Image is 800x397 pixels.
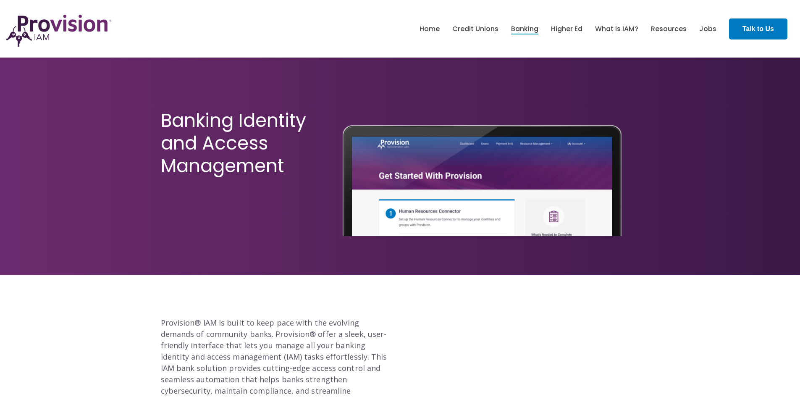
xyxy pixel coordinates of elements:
[651,22,687,36] a: Resources
[452,22,498,36] a: Credit Unions
[6,15,111,47] img: ProvisionIAM-Logo-Purple
[729,18,787,39] a: Talk to Us
[742,25,774,32] strong: Talk to Us
[511,22,538,36] a: Banking
[420,22,440,36] a: Home
[413,16,723,42] nav: menu
[595,22,638,36] a: What is IAM?
[551,22,582,36] a: Higher Ed
[699,22,716,36] a: Jobs
[161,108,306,179] span: Banking Identity and Access Management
